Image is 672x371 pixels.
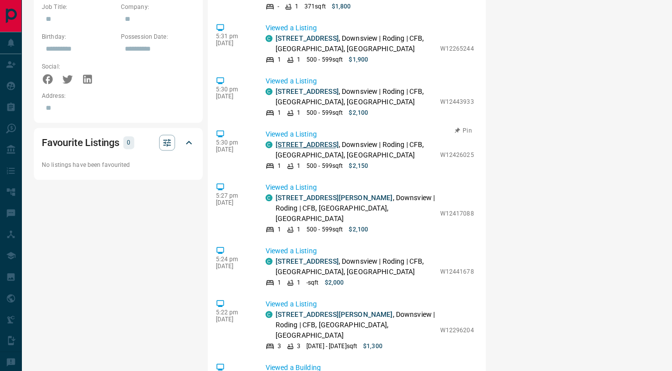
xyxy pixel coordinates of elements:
p: 1 [297,161,300,170]
p: W12426025 [440,150,474,159]
div: condos.ca [266,141,273,148]
p: Viewed a Listing [266,129,474,140]
p: 371 sqft [304,2,326,11]
p: 1 [297,55,300,64]
p: [DATE] [216,93,251,100]
p: Viewed a Listing [266,246,474,256]
p: $1,800 [332,2,351,11]
p: 5:30 pm [216,86,251,93]
p: 5:31 pm [216,33,251,40]
p: , Downsview | Roding | CFB, [GEOGRAPHIC_DATA], [GEOGRAPHIC_DATA] [276,193,435,224]
p: 500 - 599 sqft [306,55,343,64]
p: 1 [297,108,300,117]
div: condos.ca [266,258,273,265]
p: 5:22 pm [216,309,251,316]
a: [STREET_ADDRESS] [276,87,339,95]
a: [STREET_ADDRESS] [276,34,339,42]
p: - sqft [306,278,319,287]
a: [STREET_ADDRESS] [276,257,339,265]
p: 0 [126,137,131,148]
p: W12417088 [440,209,474,218]
p: 3 [278,342,281,351]
h2: Favourite Listings [42,135,119,150]
p: , Downsview | Roding | CFB, [GEOGRAPHIC_DATA], [GEOGRAPHIC_DATA] [276,256,435,277]
p: [DATE] [216,146,251,153]
div: condos.ca [266,88,273,95]
p: 1 [297,278,300,287]
p: W12265244 [440,44,474,53]
p: Social: [42,62,116,71]
p: Viewed a Listing [266,76,474,86]
p: $2,150 [349,161,369,170]
p: 1 [278,108,281,117]
p: $2,000 [325,278,344,287]
div: condos.ca [266,311,273,318]
p: 5:24 pm [216,256,251,263]
a: [STREET_ADDRESS][PERSON_NAME] [276,194,393,202]
p: W12443933 [440,97,474,106]
p: Job Title: [42,2,116,11]
p: $2,100 [349,225,369,234]
p: W12296204 [440,326,474,335]
p: Viewed a Listing [266,23,474,33]
p: 1 [295,2,298,11]
p: W12441678 [440,267,474,276]
p: 3 [297,342,300,351]
p: 500 - 599 sqft [306,108,343,117]
p: 500 - 599 sqft [306,225,343,234]
button: Pin [449,126,478,135]
p: [DATE] [216,263,251,270]
p: [DATE] [216,199,251,206]
p: Address: [42,91,195,100]
p: $1,900 [349,55,369,64]
p: Viewed a Listing [266,182,474,193]
p: $1,300 [363,342,383,351]
p: 5:27 pm [216,192,251,199]
p: [DATE] [216,40,251,47]
p: 1 [297,225,300,234]
p: , Downsview | Roding | CFB, [GEOGRAPHIC_DATA], [GEOGRAPHIC_DATA] [276,309,435,341]
div: Favourite Listings0 [42,131,195,154]
p: 1 [278,278,281,287]
p: Possession Date: [121,32,195,41]
p: 1 [278,225,281,234]
p: [DATE] - [DATE] sqft [306,342,357,351]
div: condos.ca [266,194,273,201]
p: 1 [278,55,281,64]
p: $2,100 [349,108,369,117]
p: 1 [278,161,281,170]
p: , Downsview | Roding | CFB, [GEOGRAPHIC_DATA], [GEOGRAPHIC_DATA] [276,140,435,160]
p: , Downsview | Roding | CFB, [GEOGRAPHIC_DATA], [GEOGRAPHIC_DATA] [276,33,435,54]
p: No listings have been favourited [42,160,195,169]
p: [DATE] [216,316,251,323]
p: 500 - 599 sqft [306,161,343,170]
p: Viewed a Listing [266,299,474,309]
p: Birthday: [42,32,116,41]
a: [STREET_ADDRESS] [276,141,339,148]
p: - [278,2,279,11]
div: condos.ca [266,35,273,42]
p: 5:30 pm [216,139,251,146]
a: [STREET_ADDRESS][PERSON_NAME] [276,310,393,318]
p: , Downsview | Roding | CFB, [GEOGRAPHIC_DATA], [GEOGRAPHIC_DATA] [276,86,435,107]
p: Company: [121,2,195,11]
